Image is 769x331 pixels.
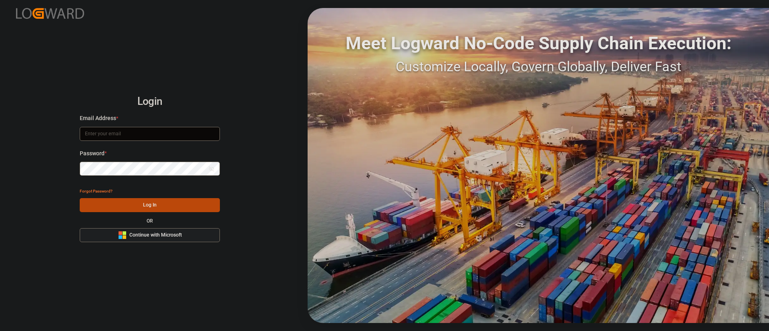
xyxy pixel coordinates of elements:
img: Logward_new_orange.png [16,8,84,19]
span: Password [80,149,105,158]
div: Customize Locally, Govern Globally, Deliver Fast [308,56,769,77]
h2: Login [80,89,220,114]
small: OR [147,219,153,223]
div: Meet Logward No-Code Supply Chain Execution: [308,30,769,56]
input: Enter your email [80,127,220,141]
button: Log In [80,198,220,212]
span: Email Address [80,114,116,122]
button: Forgot Password? [80,184,113,198]
button: Continue with Microsoft [80,228,220,242]
span: Continue with Microsoft [129,232,182,239]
